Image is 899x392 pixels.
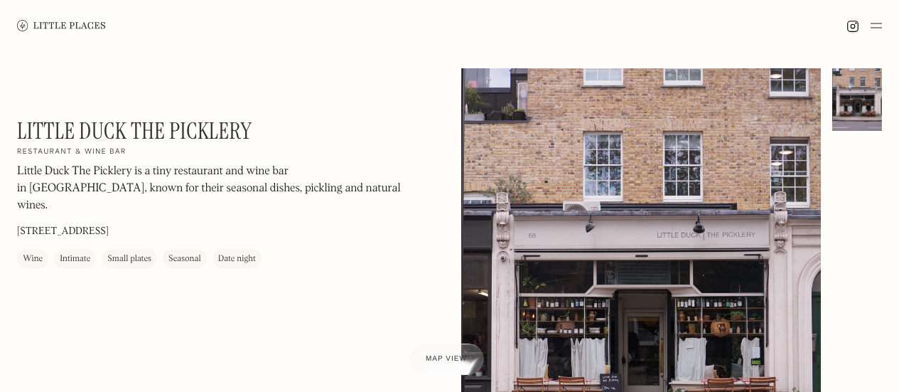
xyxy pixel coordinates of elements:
[17,225,109,240] p: [STREET_ADDRESS]
[17,164,401,215] p: Little Duck The Picklery is a tiny restaurant and wine bar in [GEOGRAPHIC_DATA], known for their ...
[107,253,151,267] div: Small plates
[409,344,484,375] a: Map view
[60,253,90,267] div: Intimate
[17,117,252,144] h1: Little Duck The Picklery
[168,253,201,267] div: Seasonal
[23,253,43,267] div: Wine
[17,148,126,158] h2: Restaurant & wine bar
[426,355,467,363] span: Map view
[218,253,256,267] div: Date night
